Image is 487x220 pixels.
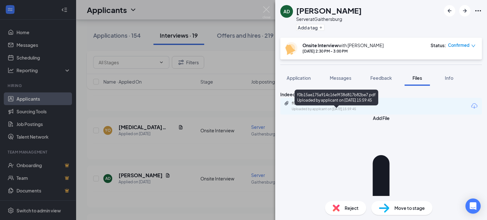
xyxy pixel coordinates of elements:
svg: Download [471,102,478,110]
b: Onsite Interview [302,42,338,48]
svg: Plus [319,26,323,29]
button: ArrowLeftNew [444,5,455,16]
h1: [PERSON_NAME] [296,5,362,16]
svg: ArrowLeftNew [446,7,453,15]
span: Confirmed [448,42,470,48]
svg: Ellipses [474,7,482,15]
a: Paperclipf0b15ae175a914c16e9f38d817b82be7.pdfUploaded by applicant on [DATE] 15:59:45 [284,101,387,112]
div: f0b15ae175a914c16e9f38d817b82be7.pdf [292,101,380,106]
svg: ArrowRight [461,7,469,15]
span: Messages [330,75,351,81]
div: f0b15ae175a914c16e9f38d817b82be7.pdf Uploaded by applicant on [DATE] 15:59:45 [295,90,378,105]
span: down [471,44,476,48]
div: AD [283,8,290,15]
div: [DATE] 2:30 PM - 3:00 PM [302,48,384,54]
button: ArrowRight [459,5,471,16]
div: Open Intercom Messenger [465,198,481,214]
div: Server at Gaithersburg [296,16,362,22]
div: Uploaded by applicant on [DATE] 15:59:45 [292,107,387,112]
button: PlusAdd a tag [296,24,324,31]
div: Indeed Resume [280,91,482,98]
div: with [PERSON_NAME] [302,42,384,48]
span: Application [287,75,311,81]
span: Move to stage [394,204,425,211]
span: Reject [345,204,359,211]
span: Info [445,75,453,81]
span: Files [412,75,422,81]
svg: Paperclip [284,101,289,106]
span: Feedback [370,75,392,81]
div: Status : [431,42,446,48]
